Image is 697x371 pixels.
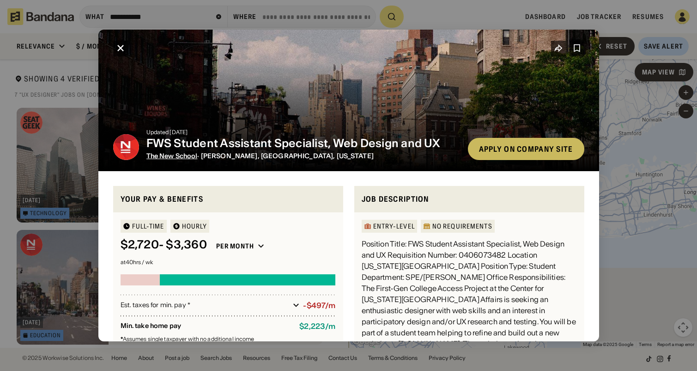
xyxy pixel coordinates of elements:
[121,301,290,310] div: Est. taxes for min. pay *
[121,260,336,265] div: at 40 hrs / wk
[479,145,573,153] div: Apply on company site
[362,193,577,205] div: Job Description
[146,152,461,160] div: · [PERSON_NAME], [GEOGRAPHIC_DATA], [US_STATE]
[121,336,336,342] div: Assumes single taxpayer with no additional income
[113,134,139,160] img: The New School logo
[432,223,492,229] div: No Requirements
[182,223,207,229] div: HOURLY
[373,223,415,229] div: Entry-Level
[303,301,335,310] div: -$497/m
[299,322,335,331] div: $ 2,223 / m
[121,322,292,331] div: Min. take home pay
[121,193,336,205] div: Your pay & benefits
[146,137,461,150] div: FWS Student Assistant Specialist, Web Design and UX
[216,242,254,250] div: Per month
[146,130,461,135] div: Updated [DATE]
[146,152,198,160] span: The New School
[121,238,207,252] div: $ 2,720 - $3,360
[132,223,164,229] div: Full-time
